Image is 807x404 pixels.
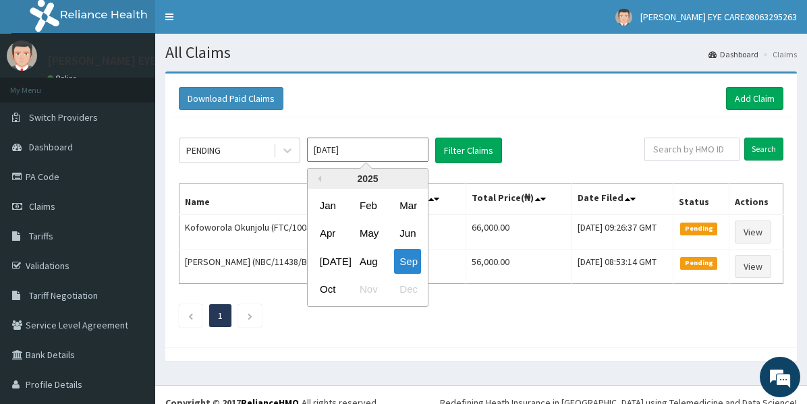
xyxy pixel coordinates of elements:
[744,138,783,161] input: Search
[466,214,572,250] td: 66,000.00
[735,255,771,278] a: View
[314,277,341,302] div: Choose October 2025
[680,223,717,235] span: Pending
[680,257,717,269] span: Pending
[25,67,55,101] img: d_794563401_company_1708531726252_794563401
[308,169,428,189] div: 2025
[760,49,797,60] li: Claims
[314,249,341,274] div: Choose July 2025
[572,184,673,215] th: Date Filed
[29,200,55,212] span: Claims
[29,230,53,242] span: Tariffs
[29,141,73,153] span: Dashboard
[640,11,797,23] span: [PERSON_NAME] EYE CARE08063295263
[466,250,572,284] td: 56,000.00
[729,184,783,215] th: Actions
[186,144,221,157] div: PENDING
[615,9,632,26] img: User Image
[314,193,341,218] div: Choose January 2025
[47,74,80,83] a: Online
[354,249,381,274] div: Choose August 2025
[394,249,421,274] div: Choose September 2025
[572,250,673,284] td: [DATE] 08:53:14 GMT
[307,138,428,162] input: Select Month and Year
[7,264,257,312] textarea: Type your message and hit 'Enter'
[221,7,254,39] div: Minimize live chat window
[218,310,223,322] a: Page 1 is your current page
[735,221,771,243] a: View
[394,221,421,246] div: Choose June 2025
[165,44,797,61] h1: All Claims
[247,310,253,322] a: Next page
[179,250,352,284] td: [PERSON_NAME] (NBC/11438/B)
[78,118,186,254] span: We're online!
[29,111,98,123] span: Switch Providers
[308,192,428,304] div: month 2025-09
[644,138,740,161] input: Search by HMO ID
[29,289,98,301] span: Tariff Negotiation
[70,76,227,93] div: Chat with us now
[179,214,352,250] td: Kofoworola Okunjolu (FTC/10032/B)
[354,193,381,218] div: Choose February 2025
[179,87,283,110] button: Download Paid Claims
[394,193,421,218] div: Choose March 2025
[7,40,37,71] img: User Image
[47,55,252,67] p: [PERSON_NAME] EYE CARE08063295263
[314,221,341,246] div: Choose April 2025
[179,184,352,215] th: Name
[673,184,729,215] th: Status
[435,138,502,163] button: Filter Claims
[726,87,783,110] a: Add Claim
[466,184,572,215] th: Total Price(₦)
[708,49,758,60] a: Dashboard
[354,221,381,246] div: Choose May 2025
[572,214,673,250] td: [DATE] 09:26:37 GMT
[188,310,194,322] a: Previous page
[314,175,321,182] button: Previous Year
